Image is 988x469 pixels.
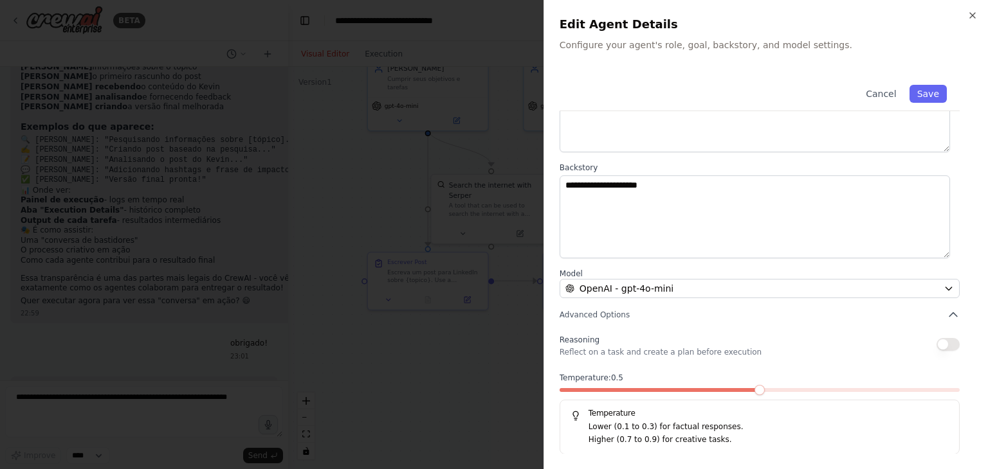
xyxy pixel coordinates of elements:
p: Higher (0.7 to 0.9) for creative tasks. [589,434,949,447]
button: Cancel [858,85,904,103]
h2: Edit Agent Details [560,15,973,33]
span: Reasoning [560,335,599,344]
span: OpenAI - gpt-4o-mini [580,282,673,295]
p: Reflect on a task and create a plan before execution [560,347,762,357]
p: Lower (0.1 to 0.3) for factual responses. [589,421,949,434]
button: OpenAI - gpt-4o-mini [560,279,960,298]
label: Backstory [560,163,960,173]
span: Temperature: 0.5 [560,373,623,383]
span: Advanced Options [560,310,630,320]
button: Advanced Options [560,308,960,321]
p: Configure your agent's role, goal, backstory, and model settings. [560,39,973,51]
label: Model [560,269,960,279]
h5: Temperature [571,408,949,418]
button: Save [910,85,947,103]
